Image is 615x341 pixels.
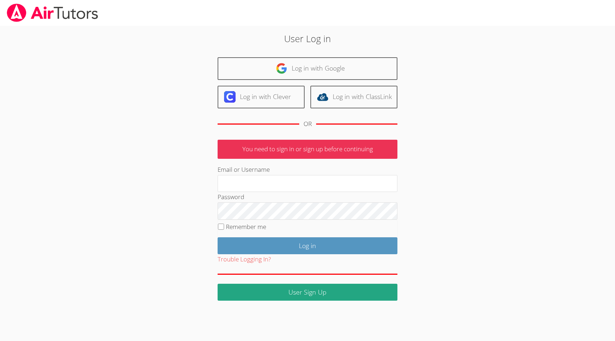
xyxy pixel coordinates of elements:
p: You need to sign in or sign up before continuing [218,140,397,159]
label: Password [218,193,244,201]
img: clever-logo-6eab21bc6e7a338710f1a6ff85c0baf02591cd810cc4098c63d3a4b26e2feb20.svg [224,91,236,103]
a: Log in with Google [218,57,397,80]
a: User Sign Up [218,284,397,301]
img: airtutors_banner-c4298cdbf04f3fff15de1276eac7730deb9818008684d7c2e4769d2f7ddbe033.png [6,4,99,22]
a: Log in with ClassLink [310,86,397,108]
label: Remember me [226,223,266,231]
div: OR [304,119,312,129]
input: Log in [218,237,397,254]
h2: User Log in [141,32,473,45]
img: classlink-logo-d6bb404cc1216ec64c9a2012d9dc4662098be43eaf13dc465df04b49fa7ab582.svg [317,91,328,103]
img: google-logo-50288ca7cdecda66e5e0955fdab243c47b7ad437acaf1139b6f446037453330a.svg [276,63,287,74]
button: Trouble Logging In? [218,254,271,265]
a: Log in with Clever [218,86,305,108]
label: Email or Username [218,165,270,174]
